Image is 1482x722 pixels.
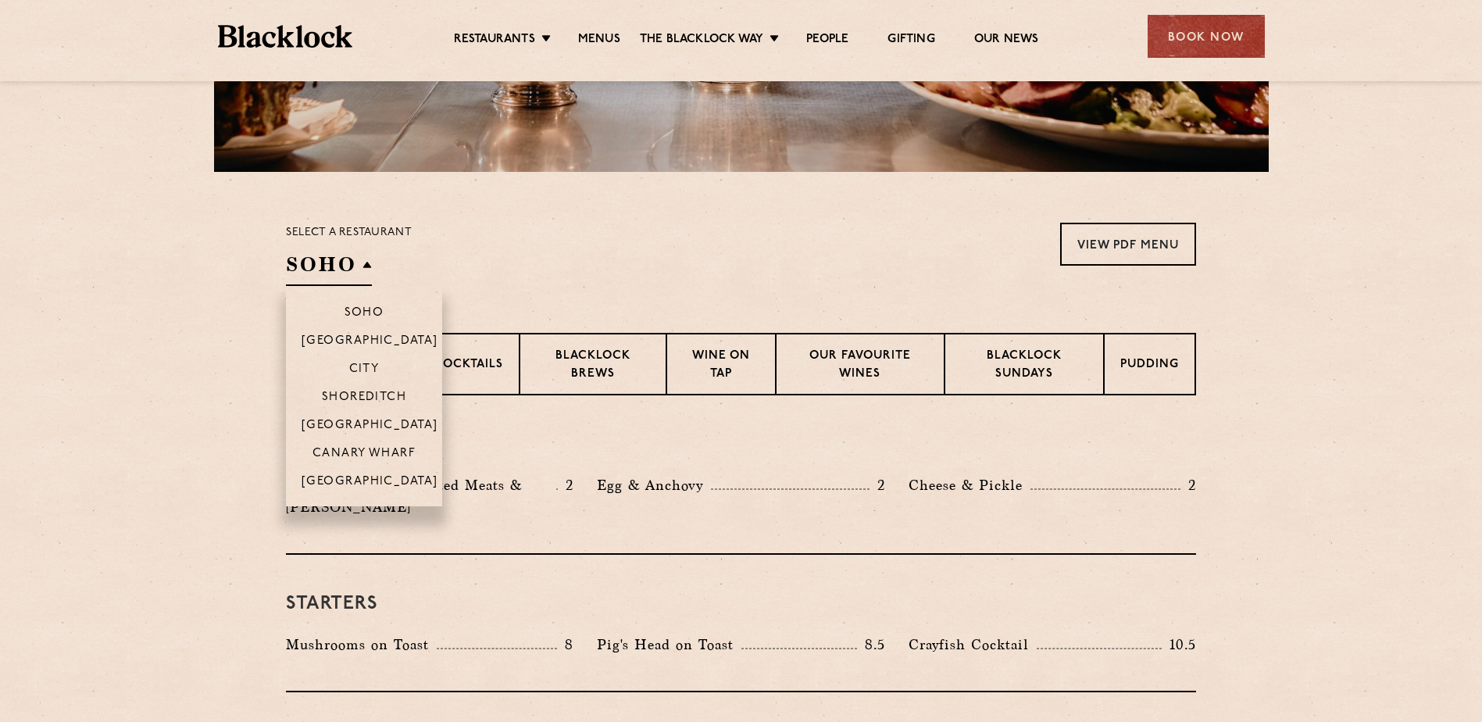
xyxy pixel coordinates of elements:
p: Shoreditch [322,391,407,406]
p: 2 [1180,475,1196,495]
a: Gifting [887,32,934,49]
p: Egg & Anchovy [597,474,711,496]
h3: Pre Chop Bites [286,434,1196,455]
p: Blacklock Brews [536,348,650,384]
p: Our favourite wines [792,348,927,384]
p: Canary Wharf [312,447,416,463]
p: 2 [870,475,885,495]
p: Crayfish Cocktail [909,634,1037,656]
p: [GEOGRAPHIC_DATA] [302,334,438,350]
p: 8 [557,634,573,655]
p: Pig's Head on Toast [597,634,741,656]
a: Our News [974,32,1039,49]
p: Soho [345,306,384,322]
p: City [349,363,380,378]
p: [GEOGRAPHIC_DATA] [302,419,438,434]
p: 2 [558,475,573,495]
p: [GEOGRAPHIC_DATA] [302,475,438,491]
p: 10.5 [1162,634,1196,655]
p: Blacklock Sundays [961,348,1087,384]
h3: Starters [286,594,1196,614]
img: BL_Textured_Logo-footer-cropped.svg [218,25,353,48]
a: Restaurants [454,32,535,49]
p: Select a restaurant [286,223,412,243]
a: Menus [578,32,620,49]
h2: SOHO [286,251,372,286]
p: Cheese & Pickle [909,474,1030,496]
a: People [806,32,848,49]
div: Book Now [1148,15,1265,58]
p: Wine on Tap [683,348,759,384]
a: The Blacklock Way [640,32,763,49]
p: Cocktails [434,356,503,376]
p: Mushrooms on Toast [286,634,437,656]
a: View PDF Menu [1060,223,1196,266]
p: 8.5 [857,634,885,655]
p: Pudding [1120,356,1179,376]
